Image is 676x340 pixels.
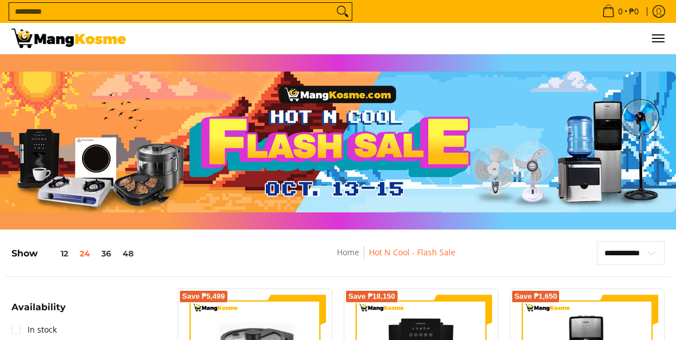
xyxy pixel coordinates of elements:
[11,248,139,259] h5: Show
[11,303,66,321] summary: Open
[117,249,139,258] button: 48
[96,249,117,258] button: 36
[369,247,455,258] a: Hot N Cool - Flash Sale
[137,23,665,54] ul: Customer Navigation
[11,29,126,48] img: DEALS GALORE: END OF MONTH MEGA BRAND FLASH SALE: CARRIER l Mang Kosme
[599,5,642,18] span: •
[651,23,665,54] button: Menu
[616,7,624,15] span: 0
[259,246,533,271] nav: Breadcrumbs
[11,321,57,339] a: In stock
[514,293,557,300] span: Save ₱1,650
[38,249,74,258] button: 12
[182,293,225,300] span: Save ₱5,499
[333,3,352,20] button: Search
[337,247,359,258] a: Home
[74,249,96,258] button: 24
[137,23,665,54] nav: Main Menu
[348,293,395,300] span: Save ₱18,150
[11,303,66,312] span: Availability
[627,7,640,15] span: ₱0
